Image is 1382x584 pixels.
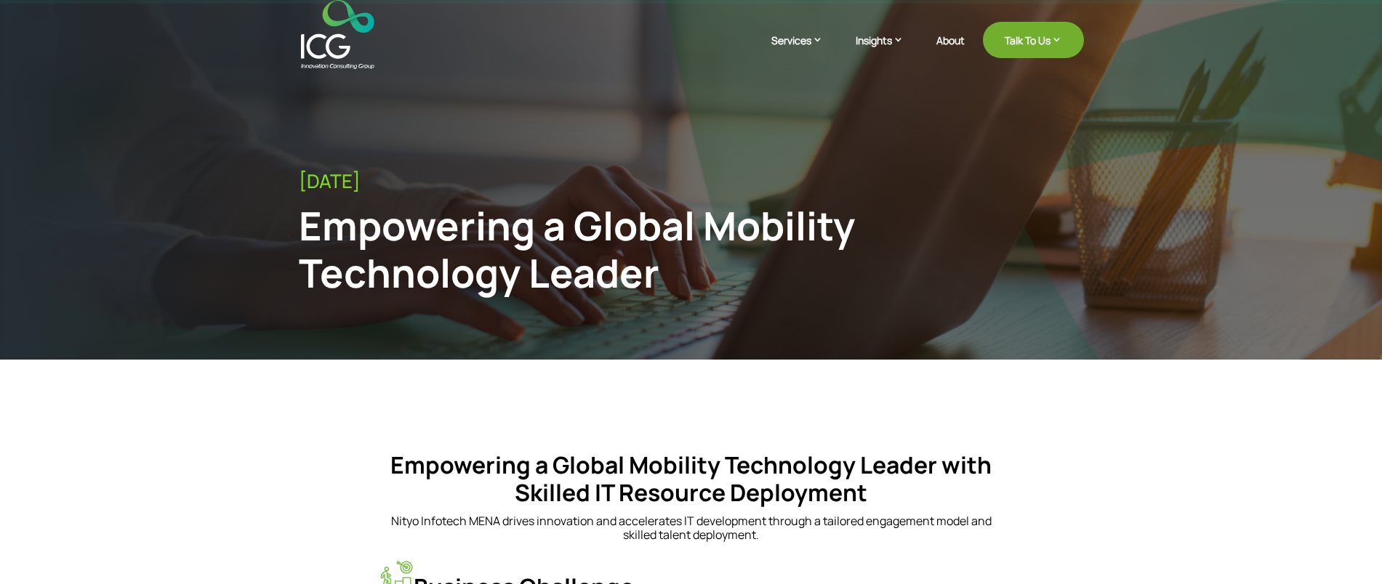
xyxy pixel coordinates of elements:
[299,202,904,296] div: Empowering a Global Mobility Technology Leader
[983,22,1084,58] a: Talk To Us
[377,514,1005,542] p: Nityo Infotech MENA drives innovation and accelerates IT development through a tailored engagemen...
[856,33,918,69] a: Insights
[1140,427,1382,584] iframe: Chat Widget
[771,33,837,69] a: Services
[299,170,1084,192] div: [DATE]
[377,451,1005,514] h4: Empowering a Global Mobility Technology Leader with Skilled IT Resource Deployment
[936,35,965,69] a: About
